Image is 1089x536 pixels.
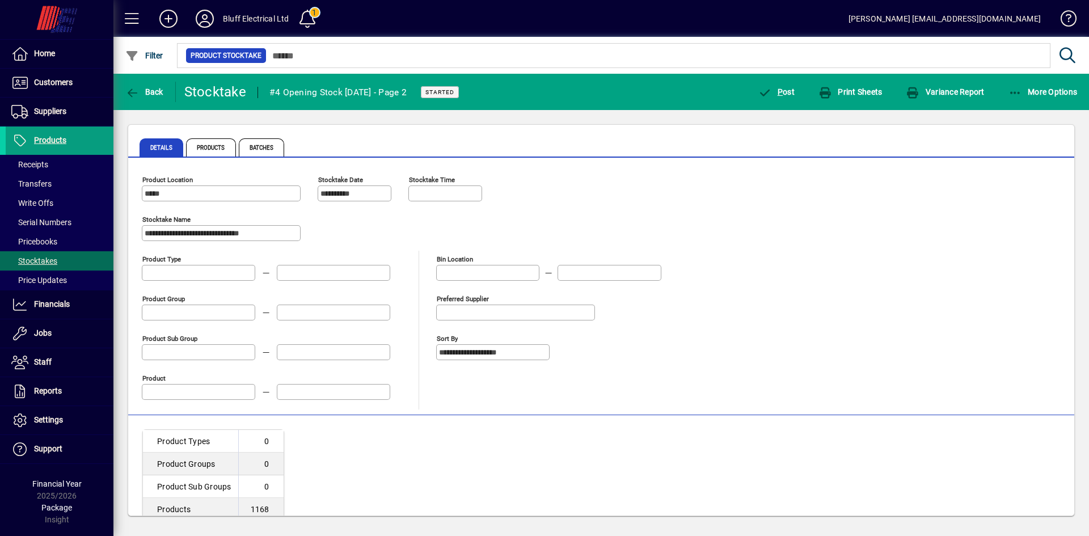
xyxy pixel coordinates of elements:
[142,374,166,382] mat-label: Product
[34,78,73,87] span: Customers
[437,335,458,343] mat-label: Sort By
[187,9,223,29] button: Profile
[778,87,783,96] span: P
[142,295,185,303] mat-label: Product Group
[123,45,166,66] button: Filter
[34,49,55,58] span: Home
[143,475,238,498] td: Product Sub Groups
[34,299,70,309] span: Financials
[437,255,473,263] mat-label: Bin Location
[34,136,66,145] span: Products
[11,199,53,208] span: Write Offs
[6,290,113,319] a: Financials
[6,155,113,174] a: Receipts
[6,377,113,406] a: Reports
[142,176,193,184] mat-label: Product Location
[34,415,63,424] span: Settings
[125,51,163,60] span: Filter
[6,251,113,271] a: Stocktakes
[34,357,52,366] span: Staff
[34,328,52,337] span: Jobs
[238,453,284,475] td: 0
[142,255,181,263] mat-label: Product Type
[238,498,284,521] td: 1168
[11,160,48,169] span: Receipts
[425,88,454,96] span: Started
[143,498,238,521] td: Products
[318,176,363,184] mat-label: Stocktake Date
[34,386,62,395] span: Reports
[223,10,289,28] div: Bluff Electrical Ltd
[6,271,113,290] a: Price Updates
[849,10,1041,28] div: [PERSON_NAME] [EMAIL_ADDRESS][DOMAIN_NAME]
[6,232,113,251] a: Pricebooks
[11,237,57,246] span: Pricebooks
[6,319,113,348] a: Jobs
[113,82,176,102] app-page-header-button: Back
[186,138,236,157] span: Products
[6,348,113,377] a: Staff
[11,276,67,285] span: Price Updates
[150,9,187,29] button: Add
[6,213,113,232] a: Serial Numbers
[239,138,285,157] span: Batches
[125,87,163,96] span: Back
[1052,2,1075,39] a: Knowledge Base
[11,218,71,227] span: Serial Numbers
[143,453,238,475] td: Product Groups
[1008,87,1078,96] span: More Options
[437,295,489,303] mat-label: Preferred Supplier
[6,406,113,434] a: Settings
[238,475,284,498] td: 0
[906,87,984,96] span: Variance Report
[143,430,238,453] td: Product Types
[6,435,113,463] a: Support
[6,193,113,213] a: Write Offs
[269,83,407,102] div: #4 Opening Stock [DATE] - Page 2
[818,87,883,96] span: Print Sheets
[238,430,284,453] td: 0
[142,335,197,343] mat-label: Product Sub group
[409,176,455,184] mat-label: Stocktake Time
[1006,82,1080,102] button: More Options
[32,479,82,488] span: Financial Year
[191,50,261,61] span: Product Stocktake
[6,69,113,97] a: Customers
[184,83,246,101] div: Stocktake
[758,87,795,96] span: ost
[816,82,885,102] button: Print Sheets
[34,107,66,116] span: Suppliers
[6,98,113,126] a: Suppliers
[34,444,62,453] span: Support
[11,179,52,188] span: Transfers
[6,40,113,68] a: Home
[41,503,72,512] span: Package
[903,82,987,102] button: Variance Report
[755,82,797,102] button: Post
[140,138,183,157] span: Details
[6,174,113,193] a: Transfers
[142,216,191,223] mat-label: Stocktake Name
[123,82,166,102] button: Back
[11,256,57,265] span: Stocktakes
